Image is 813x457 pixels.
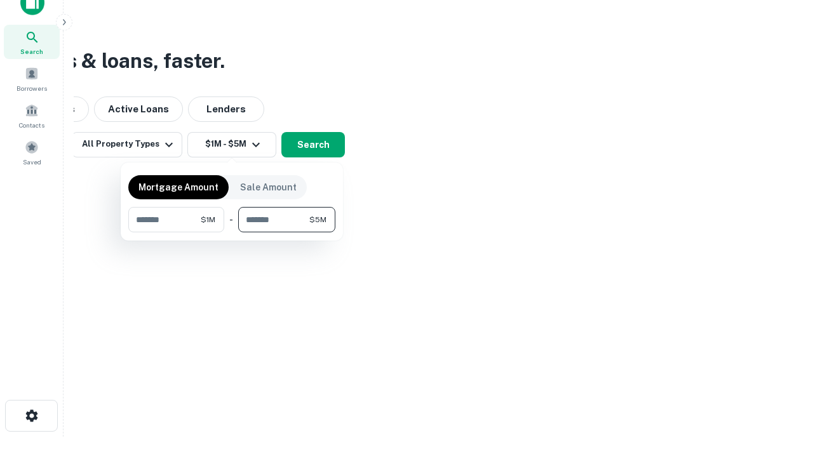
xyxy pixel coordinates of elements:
[240,180,297,194] p: Sale Amount
[749,355,813,416] iframe: Chat Widget
[138,180,218,194] p: Mortgage Amount
[229,207,233,232] div: -
[201,214,215,225] span: $1M
[309,214,326,225] span: $5M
